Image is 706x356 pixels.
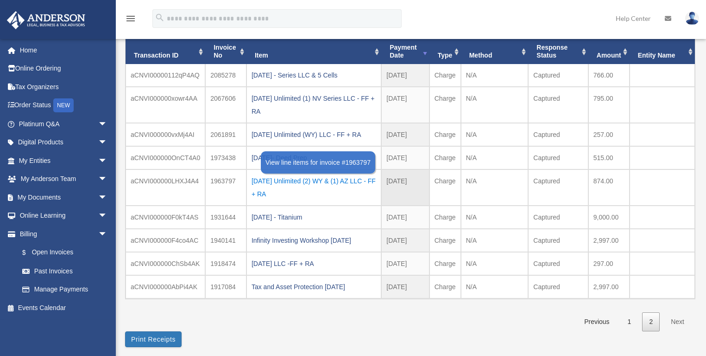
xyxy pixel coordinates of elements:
[125,16,136,24] a: menu
[588,146,630,169] td: 515.00
[461,146,529,169] td: N/A
[252,175,376,201] div: [DATE] Unlimited (2) WY & (1) AZ LLC - FF + RA
[126,229,205,252] td: aCNVI000000F4co4AC
[6,133,121,152] a: Digital Productsarrow_drop_down
[528,206,588,229] td: Captured
[429,206,461,229] td: Charge
[4,11,88,29] img: Anderson Advisors Platinum Portal
[98,225,117,244] span: arrow_drop_down
[381,252,429,275] td: [DATE]
[528,123,588,146] td: Captured
[429,39,461,64] th: Type: activate to sort column ascending
[252,151,376,164] div: [DATE]- Deed Prep
[125,13,136,24] i: menu
[205,146,246,169] td: 1973438
[6,59,121,78] a: Online Ordering
[381,64,429,87] td: [DATE]
[381,169,429,206] td: [DATE]
[252,128,376,141] div: [DATE] Unlimited (WY) LLC - FF + RA
[98,207,117,226] span: arrow_drop_down
[381,123,429,146] td: [DATE]
[205,64,246,87] td: 2085278
[588,123,630,146] td: 257.00
[205,206,246,229] td: 1931644
[630,39,695,64] th: Entity Name: activate to sort column ascending
[6,170,121,188] a: My Anderson Teamarrow_drop_down
[126,123,205,146] td: aCNVI000000vxMj4AI
[98,115,117,134] span: arrow_drop_down
[98,170,117,189] span: arrow_drop_down
[588,169,630,206] td: 874.00
[429,123,461,146] td: Charge
[126,87,205,123] td: aCNVI000000xowr4AA
[205,87,246,123] td: 2067606
[588,64,630,87] td: 766.00
[429,275,461,298] td: Charge
[126,252,205,275] td: aCNVI000000ChSb4AK
[528,146,588,169] td: Captured
[13,243,121,262] a: $Open Invoices
[528,252,588,275] td: Captured
[528,229,588,252] td: Captured
[429,229,461,252] td: Charge
[205,229,246,252] td: 1940141
[126,275,205,298] td: aCNVI000000AbPi4AK
[6,188,121,207] a: My Documentsarrow_drop_down
[252,280,376,293] div: Tax and Asset Protection [DATE]
[155,13,165,23] i: search
[461,87,529,123] td: N/A
[381,39,429,64] th: Payment Date: activate to sort column ascending
[577,312,616,331] a: Previous
[429,252,461,275] td: Charge
[252,234,376,247] div: Infinity Investing Workshop [DATE]
[461,169,529,206] td: N/A
[588,229,630,252] td: 2,997.00
[461,64,529,87] td: N/A
[252,69,376,82] div: [DATE] - Series LLC & 5 Cells
[98,133,117,152] span: arrow_drop_down
[461,229,529,252] td: N/A
[588,87,630,123] td: 795.00
[429,169,461,206] td: Charge
[27,247,32,259] span: $
[6,151,121,170] a: My Entitiesarrow_drop_down
[205,123,246,146] td: 2061891
[53,98,74,112] div: NEW
[6,41,121,59] a: Home
[381,87,429,123] td: [DATE]
[528,87,588,123] td: Captured
[125,331,182,347] button: Print Receipts
[252,257,376,270] div: [DATE] LLC -FF + RA
[528,169,588,206] td: Captured
[461,275,529,298] td: N/A
[429,87,461,123] td: Charge
[429,146,461,169] td: Charge
[429,64,461,87] td: Charge
[126,64,205,87] td: aCNVI00000112qP4AQ
[98,188,117,207] span: arrow_drop_down
[528,39,588,64] th: Response Status: activate to sort column ascending
[205,275,246,298] td: 1917084
[6,96,121,115] a: Order StatusNEW
[461,123,529,146] td: N/A
[6,207,121,225] a: Online Learningarrow_drop_down
[126,169,205,206] td: aCNVI000000LHXJ4A4
[126,146,205,169] td: aCNVI000000OnCT4A0
[588,39,630,64] th: Amount: activate to sort column ascending
[246,39,381,64] th: Item: activate to sort column ascending
[381,229,429,252] td: [DATE]
[205,252,246,275] td: 1918474
[126,39,205,64] th: Transaction ID: activate to sort column ascending
[528,64,588,87] td: Captured
[381,206,429,229] td: [DATE]
[461,206,529,229] td: N/A
[252,92,376,118] div: [DATE] Unlimited (1) NV Series LLC - FF + RA
[461,252,529,275] td: N/A
[6,78,121,96] a: Tax Organizers
[205,169,246,206] td: 1963797
[381,146,429,169] td: [DATE]
[461,39,529,64] th: Method: activate to sort column ascending
[528,275,588,298] td: Captured
[13,262,117,280] a: Past Invoices
[252,211,376,224] div: [DATE] - Titanium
